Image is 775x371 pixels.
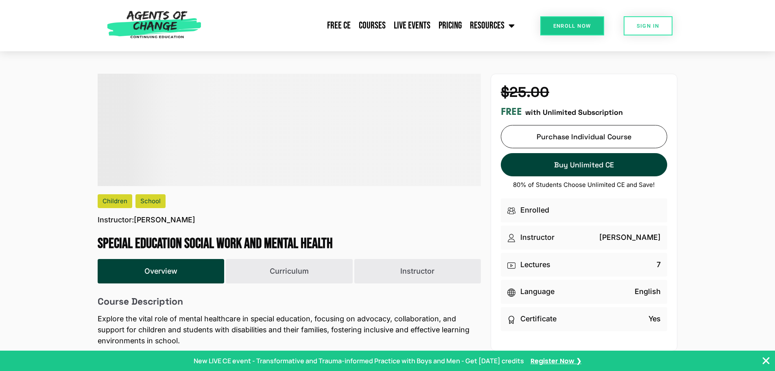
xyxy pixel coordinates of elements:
[520,259,550,270] p: Lectures
[98,259,224,283] button: Overview
[530,356,581,366] a: Register Now ❯
[501,84,667,101] h4: $25.00
[554,160,614,169] span: Buy Unlimited CE
[553,23,591,29] span: Enroll Now
[466,15,519,36] a: Resources
[434,15,466,36] a: Pricing
[501,153,667,176] a: Buy Unlimited CE
[637,23,659,29] span: SIGN IN
[354,259,481,283] button: Instructor
[355,15,390,36] a: Courses
[648,314,661,325] p: Yes
[194,356,524,366] p: New LIVE CE event - Transformative and Trauma-informed Practice with Boys and Men - Get [DATE] cr...
[599,232,661,243] p: [PERSON_NAME]
[98,235,481,252] h1: Special Education Social Work and Mental Health (1 General CE Credit)
[635,286,661,297] p: English
[98,215,134,226] span: Instructor:
[390,15,434,36] a: Live Events
[98,194,132,208] div: Children
[205,15,519,36] nav: Menu
[540,16,604,35] a: Enroll Now
[323,15,355,36] a: Free CE
[98,314,481,346] p: Explore the vital role of mental healthcare in special education, focusing on advocacy, collabora...
[520,314,557,325] p: Certificate
[501,181,667,189] p: 80% of Students Choose Unlimited CE and Save!
[501,125,667,148] a: Purchase Individual Course
[761,356,771,366] button: Close Banner
[657,259,661,270] p: 7
[226,259,352,283] button: Curriculum
[98,215,195,226] p: [PERSON_NAME]
[501,106,522,118] h3: FREE
[537,132,631,141] span: Purchase Individual Course
[520,286,555,297] p: Language
[624,16,672,35] a: SIGN IN
[98,74,481,186] div: .
[98,296,481,307] h6: Course Description
[520,205,549,216] p: Enrolled
[135,194,166,208] div: School
[520,232,555,243] p: Instructor
[501,106,667,118] div: with Unlimited Subscription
